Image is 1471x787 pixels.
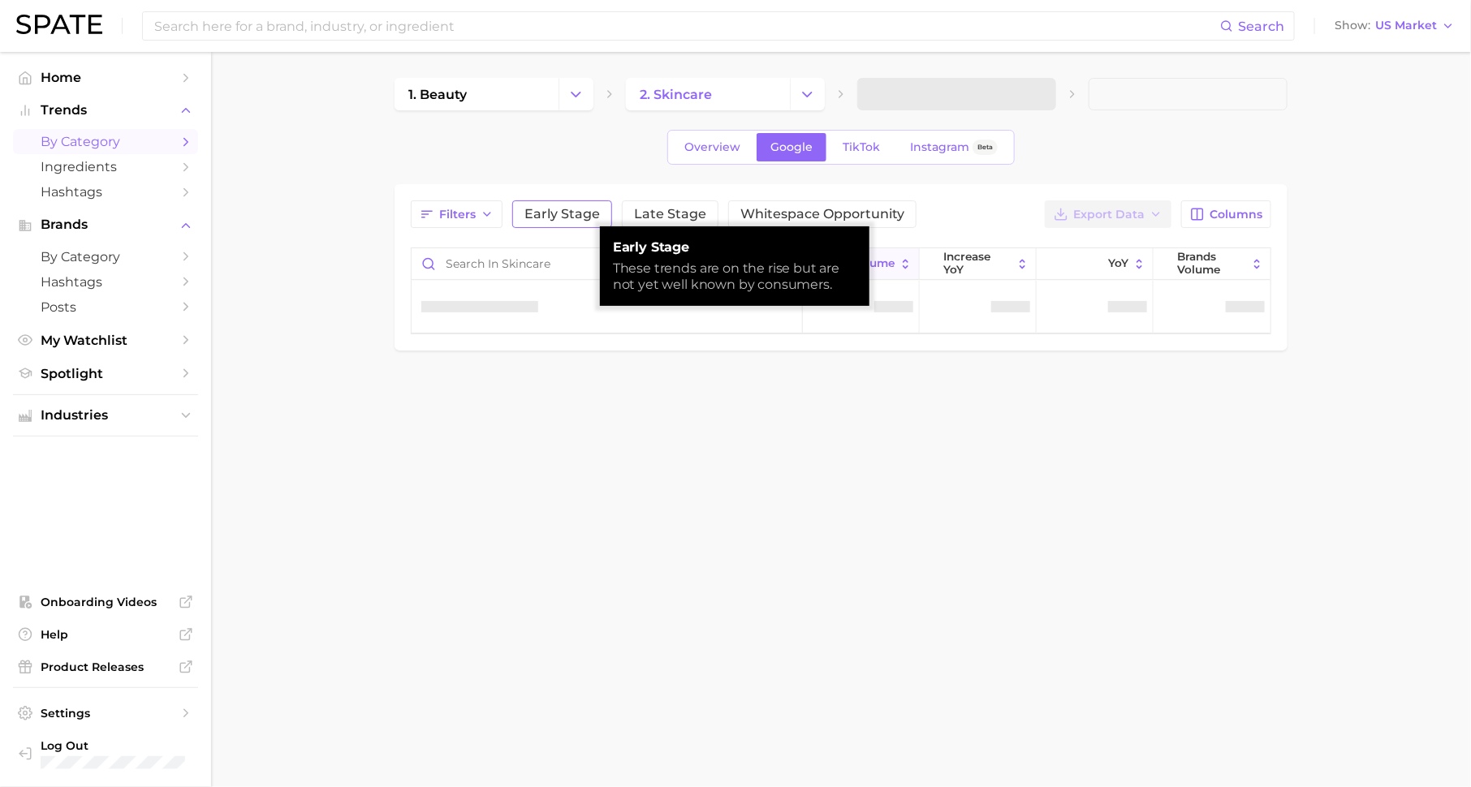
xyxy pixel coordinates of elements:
span: Onboarding Videos [41,595,170,609]
span: by Category [41,134,170,149]
span: Overview [684,140,740,154]
span: Late Stage [634,208,706,221]
span: Product Releases [41,660,170,674]
button: Industries [13,403,198,428]
span: Hashtags [41,274,170,290]
a: Help [13,622,198,647]
button: Filters [411,200,503,228]
button: Trends [13,98,198,123]
a: Settings [13,701,198,725]
div: These trends are on the rise but are not yet well known by consumers. [613,260,856,293]
button: Export Data [1045,200,1171,228]
span: 1. beauty [408,87,467,102]
a: 2. skincare [626,78,790,110]
a: Google [757,133,826,161]
span: Export Data [1073,208,1145,221]
button: Columns [1181,200,1271,228]
span: Trends [41,103,170,118]
button: Brands [13,213,198,237]
button: YoY [1037,248,1154,280]
span: Filters [439,208,476,221]
span: Help [41,627,170,642]
img: SPATE [16,15,102,34]
span: Ingredients [41,159,170,174]
span: Home [41,70,170,85]
a: Home [13,65,198,90]
a: Hashtags [13,179,198,204]
a: Hashtags [13,269,198,295]
a: 1. beauty [395,78,559,110]
a: Posts [13,295,198,320]
span: Beta [977,140,993,154]
span: Industries [41,408,170,423]
button: ShowUS Market [1331,15,1459,37]
strong: Early Stage [613,239,856,256]
span: My Watchlist [41,333,170,348]
span: Spotlight [41,366,170,381]
span: US Market [1375,21,1437,30]
span: Posts [41,299,170,315]
span: increase YoY [944,251,1012,276]
a: TikTok [829,133,894,161]
span: Settings [41,706,170,720]
span: TikTok [843,140,880,154]
input: Search in skincare [412,248,802,279]
span: Show [1335,21,1370,30]
span: Google [770,140,813,154]
a: by Category [13,244,198,269]
span: Brands Volume [1178,251,1247,276]
span: Brands [41,217,170,232]
span: by Category [41,249,170,264]
a: Log out. Currently logged in with e-mail hannah@spate.nyc. [13,733,198,774]
a: by Category [13,129,198,154]
a: InstagramBeta [896,133,1012,161]
span: Hashtags [41,184,170,200]
a: My Watchlist [13,328,198,353]
button: Change Category [559,78,593,110]
a: Overview [671,133,754,161]
span: Early Stage [524,208,600,221]
button: Change Category [790,78,825,110]
span: Volume [852,257,895,270]
span: Search [1238,19,1284,34]
span: Whitespace Opportunity [740,208,904,221]
span: YoY [1109,257,1129,270]
span: Columns [1210,208,1262,221]
button: Brands Volume [1154,248,1270,280]
span: 2. skincare [640,87,712,102]
a: Spotlight [13,361,198,386]
a: Onboarding Videos [13,590,198,614]
a: Product Releases [13,655,198,679]
span: Instagram [910,140,969,154]
button: increase YoY [920,248,1037,280]
span: Log Out [41,738,185,753]
a: Ingredients [13,154,198,179]
input: Search here for a brand, industry, or ingredient [153,12,1220,40]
